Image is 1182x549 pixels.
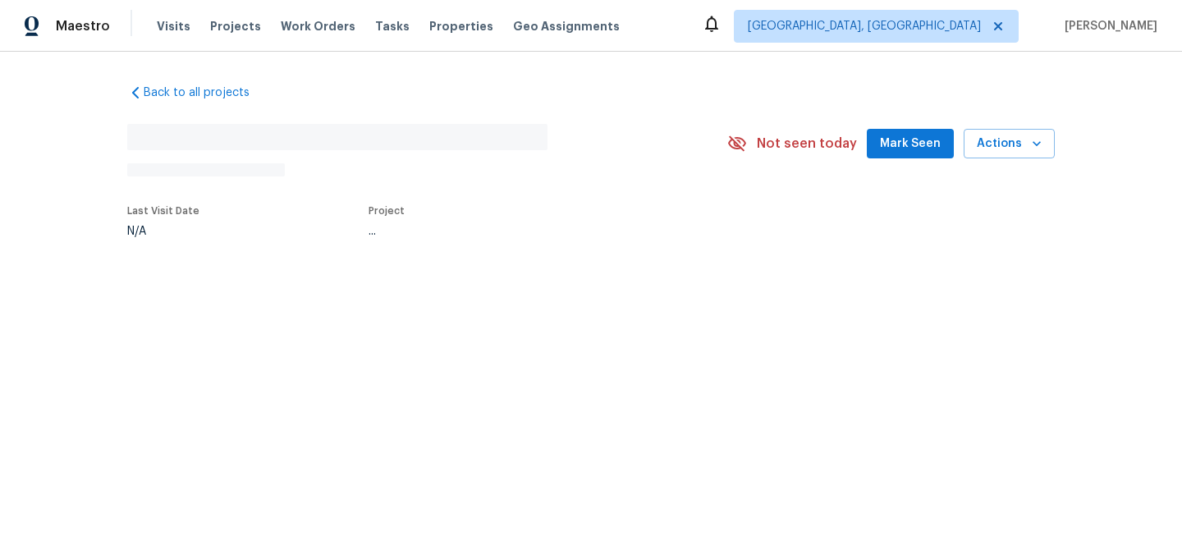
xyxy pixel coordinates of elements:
button: Actions [964,129,1055,159]
span: Mark Seen [880,134,941,154]
span: [PERSON_NAME] [1058,18,1157,34]
a: Back to all projects [127,85,285,101]
span: Last Visit Date [127,206,199,216]
span: Actions [977,134,1042,154]
span: Work Orders [281,18,355,34]
span: Tasks [375,21,410,32]
span: Geo Assignments [513,18,620,34]
span: Projects [210,18,261,34]
span: Properties [429,18,493,34]
div: N/A [127,226,199,237]
span: Maestro [56,18,110,34]
span: Project [369,206,405,216]
span: Visits [157,18,190,34]
div: ... [369,226,684,237]
button: Mark Seen [867,129,954,159]
span: Not seen today [757,135,857,152]
span: [GEOGRAPHIC_DATA], [GEOGRAPHIC_DATA] [748,18,981,34]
